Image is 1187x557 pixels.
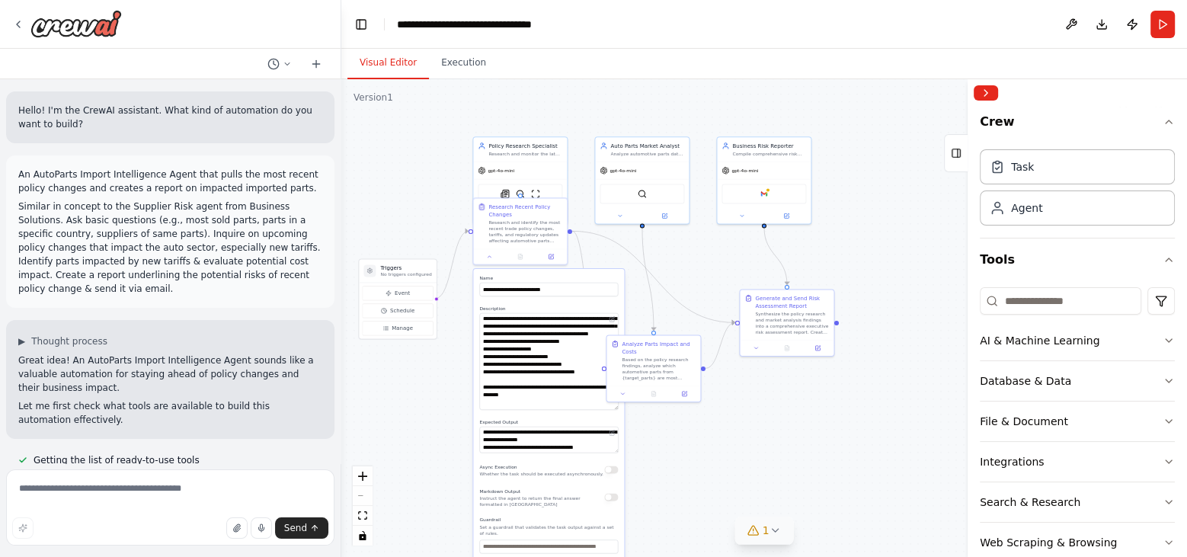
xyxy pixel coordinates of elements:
div: Based on the policy research findings, analyze which automotive parts from {target_parts} are mos... [622,357,696,381]
div: Research Recent Policy Changes [488,203,562,218]
span: Markdown Output [479,488,520,494]
div: Research and monitor the latest trade policies, tariffs, and regulatory changes affecting automot... [488,151,562,157]
button: Schedule [362,303,433,318]
div: Analyze automotive parts data to identify {target_parts} most impacted by policy changes, evaluat... [610,151,684,157]
p: Whether the task should be executed asynchronously. [479,471,603,477]
g: Edge from 168134b4-8f72-4f2c-bff1-b25ea9d3a804 to 539406a1-a97a-41f0-a057-47808f763cbd [760,227,791,284]
span: Getting the list of ready-to-use tools [34,454,200,466]
button: Open in side panel [671,389,697,399]
span: gpt-4o-mini [609,168,636,174]
div: Analyze Parts Impact and CostsBased on the policy research findings, analyze which automotive par... [606,335,701,402]
button: Search & Research [980,482,1175,522]
div: Integrations [980,454,1044,469]
g: Edge from 18aa8b19-227d-4a47-a4a4-7778e0045235 to 539406a1-a97a-41f0-a057-47808f763cbd [705,319,735,372]
button: Tools [980,238,1175,281]
p: Great idea! An AutoParts Import Intelligence Agent sounds like a valuable automation for staying ... [18,354,322,395]
div: Policy Research SpecialistResearch and monitor the latest trade policies, tariffs, and regulatory... [472,136,568,224]
button: File & Document [980,402,1175,441]
button: Switch to previous chat [261,55,298,73]
button: Open in side panel [643,211,686,220]
g: Edge from 0f93c588-42d6-44d0-ae56-a39da832ce00 to 18aa8b19-227d-4a47-a4a4-7778e0045235 [638,227,657,330]
img: ScrapeWebsiteTool [531,189,540,198]
p: Similar in concept to the Supplier Risk agent from Business Solutions. Ask basic questions (e.g.,... [18,200,322,296]
button: Toggle Sidebar [961,79,974,557]
div: Research Recent Policy ChangesResearch and identify the most recent trade policy changes, tariffs... [472,197,568,265]
div: Analyze Parts Impact and Costs [622,340,696,355]
button: Start a new chat [304,55,328,73]
span: ▶ [18,335,25,347]
button: Open in editor [607,428,616,437]
span: 1 [763,523,769,538]
label: Description [479,306,618,312]
button: Send [275,517,328,539]
button: Hide left sidebar [350,14,372,35]
img: SerplyWebSearchTool [516,189,525,198]
div: Synthesize the policy research and market analysis findings into a comprehensive executive risk a... [755,311,829,335]
div: Crew [980,143,1175,238]
button: Improve this prompt [12,517,34,539]
div: Business Risk ReporterCompile comprehensive risk assessment reports on policy impacts for automot... [716,136,811,224]
div: Policy Research Specialist [488,142,562,149]
button: Open in side panel [805,344,830,353]
button: AI & Machine Learning [980,321,1175,360]
span: Async Execution [479,464,517,469]
button: ▶Thought process [18,335,107,347]
p: Instruct the agent to return the final answer formatted in [GEOGRAPHIC_DATA] [479,495,604,507]
p: An AutoParts Import Intelligence Agent that pulls the most recent policy changes and creates a re... [18,168,322,195]
button: Click to speak your automation idea [251,517,272,539]
span: gpt-4o-mini [731,168,758,174]
p: Set a guardrail that validates the task output against a set of rules. [479,524,618,536]
button: Crew [980,107,1175,143]
img: Google gmail [760,189,769,198]
g: Edge from triggers to c87285a2-f451-4f9e-9680-8d22f3a2dbbe [436,227,469,302]
button: Open in side panel [765,211,808,220]
span: Send [284,522,307,534]
div: Auto Parts Market Analyst [610,142,684,149]
div: Generate and Send Risk Assessment Report [755,294,829,309]
button: No output available [638,389,670,399]
button: Execution [429,47,498,79]
button: fit view [353,506,373,526]
button: Upload files [226,517,248,539]
span: Event [395,290,410,297]
img: SerplyNewsSearchTool [501,189,510,198]
button: Database & Data [980,361,1175,401]
button: No output available [504,252,536,261]
g: Edge from c87285a2-f451-4f9e-9680-8d22f3a2dbbe to 539406a1-a97a-41f0-a057-47808f763cbd [572,227,735,326]
div: Business Risk Reporter [732,142,806,149]
button: 1 [735,517,794,545]
div: Task [1011,159,1034,174]
div: Search & Research [980,495,1080,510]
div: Agent [1011,200,1042,216]
button: Manage [362,321,433,335]
div: AI & Machine Learning [980,333,1099,348]
div: Version 1 [354,91,393,104]
div: Research and identify the most recent trade policy changes, tariffs, and regulatory updates affec... [488,219,562,244]
button: Open in editor [607,315,616,324]
div: Auto Parts Market AnalystAnalyze automotive parts data to identify {target_parts} most impacted b... [594,136,689,224]
label: Name [479,275,618,281]
nav: breadcrumb [397,17,576,32]
span: Schedule [390,307,414,315]
button: Integrations [980,442,1175,482]
div: Database & Data [980,373,1071,389]
span: gpt-4o-mini [488,168,514,174]
button: Event [362,286,433,300]
div: TriggersNo triggers configuredEventScheduleManage [358,258,437,339]
h3: Triggers [380,264,431,271]
button: Visual Editor [347,47,429,79]
div: Web Scraping & Browsing [980,535,1117,550]
p: No triggers configured [380,271,431,277]
div: Compile comprehensive risk assessment reports on policy impacts for automotive parts imports and ... [732,151,806,157]
button: No output available [771,344,803,353]
span: Manage [392,325,413,332]
label: Expected Output [479,419,618,425]
label: Guardrail [479,517,618,523]
div: Generate and Send Risk Assessment ReportSynthesize the policy research and market analysis findin... [739,289,834,357]
img: SerplyWebSearchTool [638,189,647,198]
button: zoom in [353,466,373,486]
img: Logo [30,10,122,37]
span: Thought process [31,335,107,347]
div: React Flow controls [353,466,373,546]
p: Let me first check what tools are available to build this automation effectively. [18,399,322,427]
